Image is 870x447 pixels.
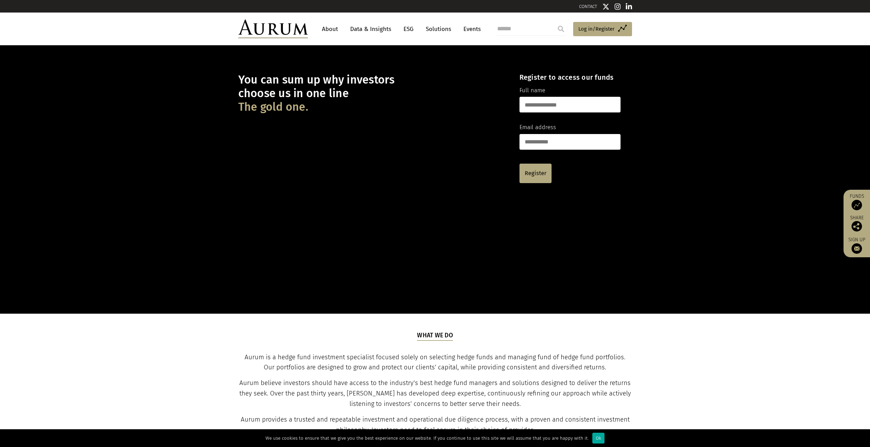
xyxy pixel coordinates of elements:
[579,4,597,9] a: CONTACT
[592,433,605,444] div: Ok
[239,379,631,408] span: Aurum believe investors should have access to the industry’s best hedge fund managers and solutio...
[554,22,568,36] input: Submit
[847,237,867,254] a: Sign up
[519,123,556,132] label: Email address
[238,19,308,38] img: Aurum
[241,416,630,434] span: Aurum provides a trusted and repeatable investment and operational due diligence process, with a ...
[578,25,615,33] span: Log in/Register
[847,193,867,210] a: Funds
[347,23,395,36] a: Data & Insights
[615,3,621,10] img: Instagram icon
[245,353,625,371] span: Aurum is a hedge fund investment specialist focused solely on selecting hedge funds and managing ...
[852,243,862,254] img: Sign up to our newsletter
[238,100,308,114] span: The gold one.
[852,200,862,210] img: Access Funds
[519,164,552,183] a: Register
[400,23,417,36] a: ESG
[847,215,867,232] div: Share
[626,3,632,10] img: Linkedin icon
[852,221,862,232] img: Share this post
[519,73,621,81] h4: Register to access our funds
[519,86,545,95] label: Full name
[602,3,609,10] img: Twitter icon
[460,23,481,36] a: Events
[318,23,341,36] a: About
[422,23,455,36] a: Solutions
[238,73,507,114] h1: You can sum up why investors choose us in one line
[417,331,453,341] h5: What we do
[573,22,632,37] a: Log in/Register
